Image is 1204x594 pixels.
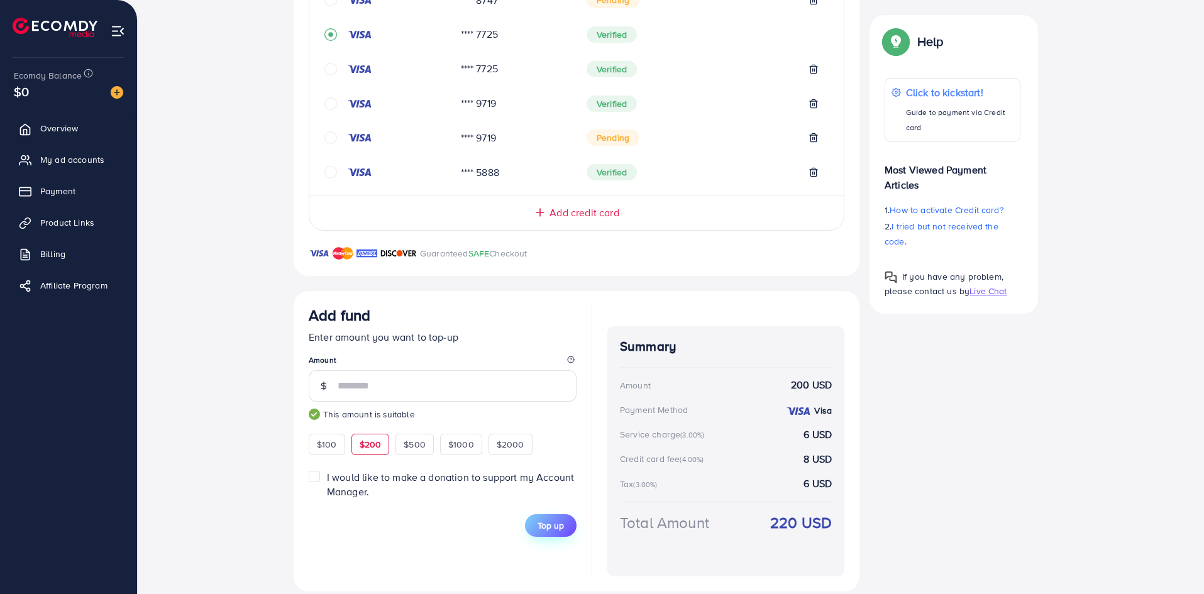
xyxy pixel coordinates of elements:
[347,99,372,109] img: credit
[680,430,704,440] small: (3.00%)
[309,408,577,421] small: This amount is suitable
[538,519,564,532] span: Top up
[885,202,1020,217] p: 1.
[620,428,708,441] div: Service charge
[620,379,651,392] div: Amount
[324,28,337,41] svg: record circle
[14,82,29,101] span: $0
[633,480,657,490] small: (3.00%)
[587,129,639,146] span: Pending
[497,438,524,451] span: $2000
[404,438,426,451] span: $500
[620,453,708,465] div: Credit card fee
[327,470,574,498] span: I would like to make a donation to support my Account Manager.
[786,406,811,416] img: credit
[791,378,832,392] strong: 200 USD
[969,285,1007,297] span: Live Chat
[587,61,637,77] span: Verified
[14,69,82,82] span: Ecomdy Balance
[309,409,320,420] img: guide
[587,96,637,112] span: Verified
[324,131,337,144] svg: circle
[804,452,832,466] strong: 8 USD
[360,438,382,451] span: $200
[885,220,998,248] span: I tried but not received the code.
[9,273,128,298] a: Affiliate Program
[356,246,377,261] img: brand
[324,97,337,110] svg: circle
[525,514,577,537] button: Top up
[1151,537,1195,585] iframe: Chat
[9,241,128,267] a: Billing
[309,329,577,344] p: Enter amount you want to top-up
[906,85,1013,100] p: Click to kickstart!
[448,438,474,451] span: $1000
[917,34,944,49] p: Help
[324,63,337,75] svg: circle
[333,246,353,261] img: brand
[620,512,709,534] div: Total Amount
[620,339,832,355] h4: Summary
[324,166,337,179] svg: circle
[468,247,490,260] span: SAFE
[9,179,128,204] a: Payment
[587,164,637,180] span: Verified
[40,185,75,197] span: Payment
[309,355,577,370] legend: Amount
[420,246,527,261] p: Guaranteed Checkout
[40,153,104,166] span: My ad accounts
[347,64,372,74] img: credit
[804,476,832,491] strong: 6 USD
[347,133,372,143] img: credit
[40,122,78,135] span: Overview
[111,24,125,38] img: menu
[804,427,832,442] strong: 6 USD
[814,404,832,417] strong: Visa
[40,279,108,292] span: Affiliate Program
[587,26,637,43] span: Verified
[111,86,123,99] img: image
[309,246,329,261] img: brand
[40,248,65,260] span: Billing
[620,478,661,490] div: Tax
[347,30,372,40] img: credit
[13,18,97,37] img: logo
[890,204,1003,216] span: How to activate Credit card?
[550,206,619,220] span: Add credit card
[770,512,832,534] strong: 220 USD
[309,306,370,324] h3: Add fund
[906,105,1013,135] p: Guide to payment via Credit card
[885,152,1020,192] p: Most Viewed Payment Articles
[40,216,94,229] span: Product Links
[885,271,897,283] img: Popup guide
[9,147,128,172] a: My ad accounts
[680,454,704,465] small: (4.00%)
[885,30,907,53] img: Popup guide
[347,167,372,177] img: credit
[885,270,1003,297] span: If you have any problem, please contact us by
[620,404,688,416] div: Payment Method
[9,116,128,141] a: Overview
[380,246,417,261] img: brand
[317,438,337,451] span: $100
[9,210,128,235] a: Product Links
[885,219,1020,249] p: 2.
